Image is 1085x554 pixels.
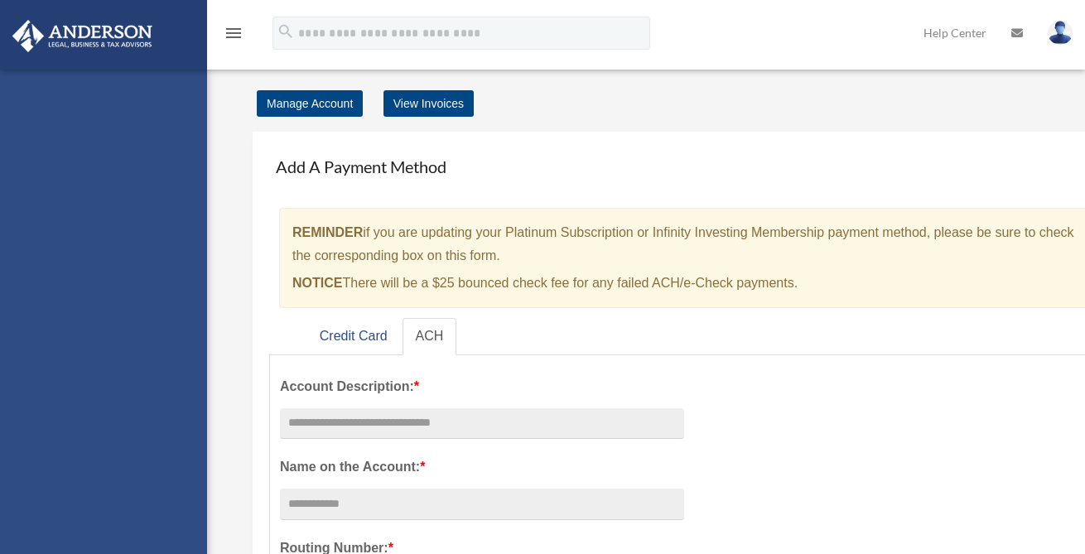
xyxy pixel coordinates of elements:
strong: NOTICE [292,276,342,290]
img: User Pic [1048,21,1073,45]
i: search [277,22,295,41]
i: menu [224,23,244,43]
a: ACH [403,318,457,355]
a: View Invoices [383,90,474,117]
label: Account Description: [280,375,684,398]
p: There will be a $25 bounced check fee for any failed ACH/e-Check payments. [292,272,1085,295]
a: menu [224,29,244,43]
strong: REMINDER [292,225,363,239]
a: Credit Card [306,318,401,355]
a: Manage Account [257,90,363,117]
img: Anderson Advisors Platinum Portal [7,20,157,52]
label: Name on the Account: [280,455,684,479]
